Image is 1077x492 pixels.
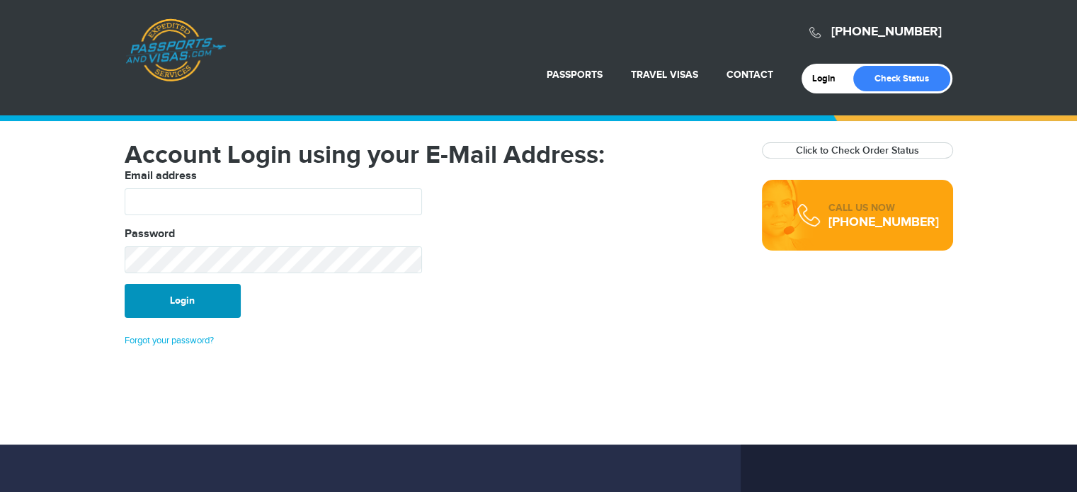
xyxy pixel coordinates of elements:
[796,144,919,156] a: Click to Check Order Status
[828,215,939,229] div: [PHONE_NUMBER]
[726,69,773,81] a: Contact
[125,18,226,82] a: Passports & [DOMAIN_NAME]
[125,142,741,168] h1: Account Login using your E-Mail Address:
[631,69,698,81] a: Travel Visas
[853,66,950,91] a: Check Status
[831,24,942,40] a: [PHONE_NUMBER]
[828,201,939,215] div: CALL US NOW
[812,73,845,84] a: Login
[125,168,197,185] label: Email address
[547,69,603,81] a: Passports
[125,335,214,346] a: Forgot your password?
[125,284,241,318] button: Login
[125,226,175,243] label: Password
